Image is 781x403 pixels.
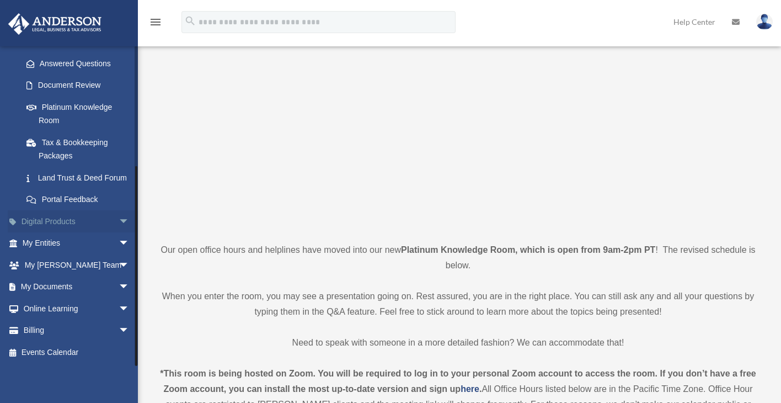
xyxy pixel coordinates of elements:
[184,15,196,27] i: search
[8,232,146,254] a: My Entitiesarrow_drop_down
[401,245,655,254] strong: Platinum Knowledge Room, which is open from 9am-2pm PT
[119,298,141,320] span: arrow_drop_down
[15,167,146,189] a: Land Trust & Deed Forum
[8,210,146,232] a: Digital Productsarrow_drop_down
[756,14,773,30] img: User Pic
[5,13,105,35] img: Anderson Advisors Platinum Portal
[157,242,759,273] p: Our open office hours and helplines have moved into our new ! The revised schedule is below.
[293,35,624,222] iframe: 231110_Toby_KnowledgeRoom
[157,335,759,351] p: Need to speak with someone in a more detailed fashion? We can accommodate that!
[8,341,146,363] a: Events Calendar
[15,75,146,97] a: Document Review
[119,210,141,233] span: arrow_drop_down
[8,254,146,276] a: My [PERSON_NAME] Teamarrow_drop_down
[461,384,479,394] a: here
[119,254,141,277] span: arrow_drop_down
[149,15,162,29] i: menu
[15,189,146,211] a: Portal Feedback
[8,298,146,320] a: Online Learningarrow_drop_down
[479,384,482,394] strong: .
[8,320,146,342] a: Billingarrow_drop_down
[8,276,146,298] a: My Documentsarrow_drop_down
[160,369,756,394] strong: *This room is being hosted on Zoom. You will be required to log in to your personal Zoom account ...
[119,320,141,342] span: arrow_drop_down
[119,276,141,299] span: arrow_drop_down
[15,96,141,131] a: Platinum Knowledge Room
[149,19,162,29] a: menu
[119,232,141,255] span: arrow_drop_down
[15,52,146,75] a: Answered Questions
[157,289,759,320] p: When you enter the room, you may see a presentation going on. Rest assured, you are in the right ...
[15,131,146,167] a: Tax & Bookkeeping Packages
